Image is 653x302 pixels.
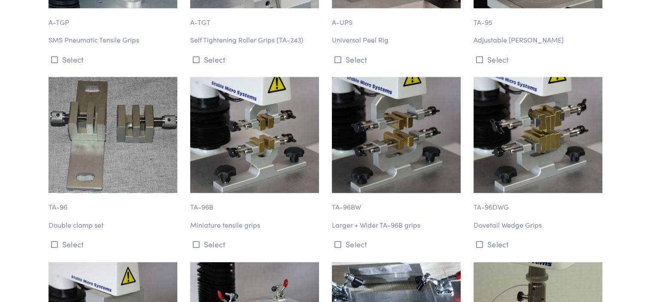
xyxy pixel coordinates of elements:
[332,52,463,67] button: Select
[190,237,322,251] button: Select
[332,34,463,46] p: Universal Peel Rig
[332,77,461,193] img: ta-96bw_wide-miniature-grips.jpg
[49,8,180,28] p: A-TGP
[49,52,180,67] button: Select
[190,77,319,193] img: ta-96b_miniature-grips.jpg
[49,77,177,193] img: ta-96-double-clamp-set.jpg
[332,220,463,231] p: Larger + Wider TA-96B grips
[474,220,605,231] p: Dovetail Wedge Grips
[49,34,180,46] p: SMS Pneumatic Tensile Grips
[474,193,605,213] p: TA-96DWG
[474,34,605,46] p: Adjustable [PERSON_NAME]
[49,193,180,213] p: TA-96
[332,237,463,251] button: Select
[190,34,322,46] p: Self Tightening Roller Grips (TA-243)
[190,220,322,231] p: Miniature tensile grips
[474,8,605,28] p: TA-95
[332,8,463,28] p: A-UPS
[190,8,322,28] p: A-TGT
[190,52,322,67] button: Select
[49,220,180,231] p: Double clamp set
[474,52,605,67] button: Select
[474,237,605,251] button: Select
[332,193,463,213] p: TA-96BW
[190,193,322,213] p: TA-96B
[49,237,180,251] button: Select
[474,77,602,193] img: ta-96dwg_dovetail-wedge-grips.jpg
